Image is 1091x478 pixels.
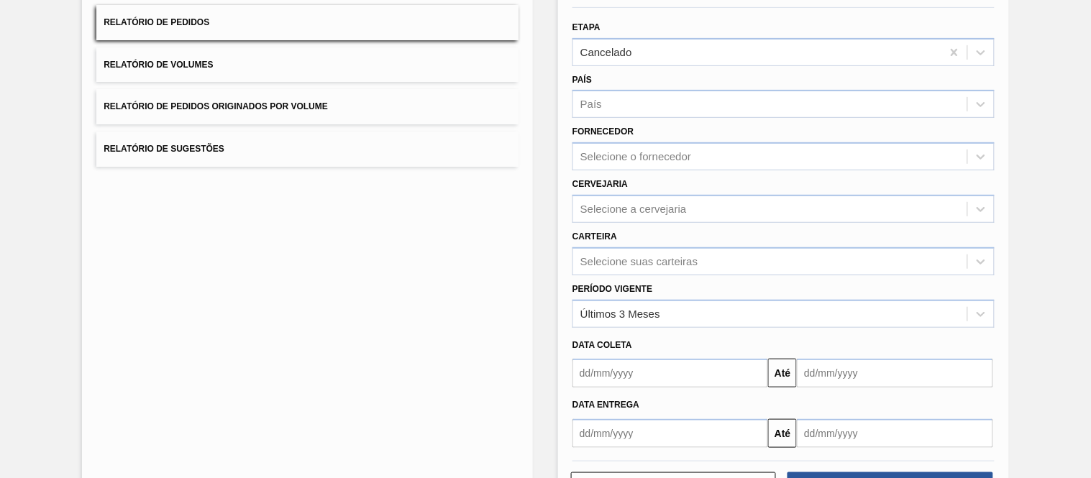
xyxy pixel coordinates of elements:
[797,359,992,387] input: dd/mm/yyyy
[96,89,519,124] button: Relatório de Pedidos Originados por Volume
[104,101,328,111] span: Relatório de Pedidos Originados por Volume
[572,127,634,137] label: Fornecedor
[572,359,768,387] input: dd/mm/yyyy
[572,400,639,410] span: Data entrega
[572,75,592,85] label: País
[96,5,519,40] button: Relatório de Pedidos
[104,60,213,70] span: Relatório de Volumes
[572,284,652,294] label: Período Vigente
[580,151,691,163] div: Selecione o fornecedor
[572,22,601,32] label: Etapa
[768,419,797,448] button: Até
[580,203,687,215] div: Selecione a cervejaria
[580,98,602,111] div: País
[768,359,797,387] button: Até
[96,132,519,167] button: Relatório de Sugestões
[104,144,224,154] span: Relatório de Sugestões
[580,46,632,58] div: Cancelado
[572,419,768,448] input: dd/mm/yyyy
[96,47,519,83] button: Relatório de Volumes
[572,340,632,350] span: Data coleta
[572,179,628,189] label: Cervejaria
[572,231,617,242] label: Carteira
[580,255,698,267] div: Selecione suas carteiras
[104,17,209,27] span: Relatório de Pedidos
[580,308,660,320] div: Últimos 3 Meses
[797,419,992,448] input: dd/mm/yyyy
